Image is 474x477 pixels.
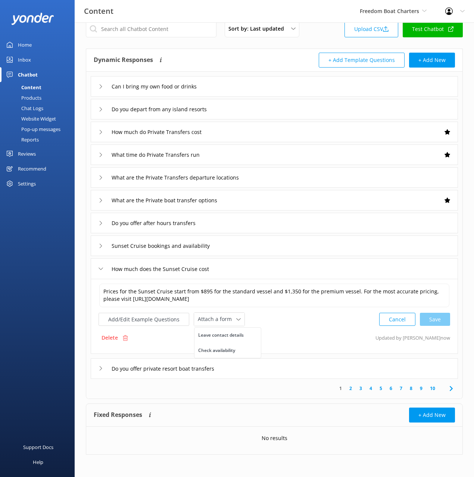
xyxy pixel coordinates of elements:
[406,385,416,392] a: 8
[386,385,396,392] a: 6
[94,408,142,423] h4: Fixed Responses
[416,385,426,392] a: 9
[4,82,75,93] a: Content
[4,134,39,145] div: Reports
[4,93,75,103] a: Products
[4,113,75,124] a: Website Widget
[33,455,43,470] div: Help
[86,21,216,37] input: Search all Chatbot Content
[403,21,463,37] a: Test Chatbot
[102,334,118,342] p: Delete
[262,434,287,442] p: No results
[228,25,289,33] span: Sort by: Last updated
[409,53,455,68] button: + Add New
[426,385,439,392] a: 10
[409,408,455,423] button: + Add New
[379,313,415,326] button: Cancel
[4,82,41,93] div: Content
[4,103,43,113] div: Chat Logs
[356,385,366,392] a: 3
[4,124,75,134] a: Pop-up messages
[18,67,38,82] div: Chatbot
[360,7,419,15] span: Freedom Boat Charters
[198,315,236,323] span: Attach a form
[84,5,113,17] h3: Content
[99,284,449,307] textarea: Prices for the Sunset Cruise start from $895 for the standard vessel and $1,350 for the premium v...
[18,146,36,161] div: Reviews
[18,176,36,191] div: Settings
[4,93,41,103] div: Products
[198,331,244,339] div: Leave contact details
[344,21,398,37] a: Upload CSV
[336,385,346,392] a: 1
[346,385,356,392] a: 2
[18,161,46,176] div: Recommend
[23,440,53,455] div: Support Docs
[94,53,153,68] h4: Dynamic Responses
[366,385,376,392] a: 4
[4,124,60,134] div: Pop-up messages
[18,52,31,67] div: Inbox
[319,53,405,68] button: + Add Template Questions
[99,313,189,326] button: Add/Edit Example Questions
[396,385,406,392] a: 7
[375,331,450,345] p: Updated by [PERSON_NAME] now
[18,37,32,52] div: Home
[4,113,56,124] div: Website Widget
[4,103,75,113] a: Chat Logs
[376,385,386,392] a: 5
[198,347,235,354] div: Check availability
[4,134,75,145] a: Reports
[11,13,54,25] img: yonder-white-logo.png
